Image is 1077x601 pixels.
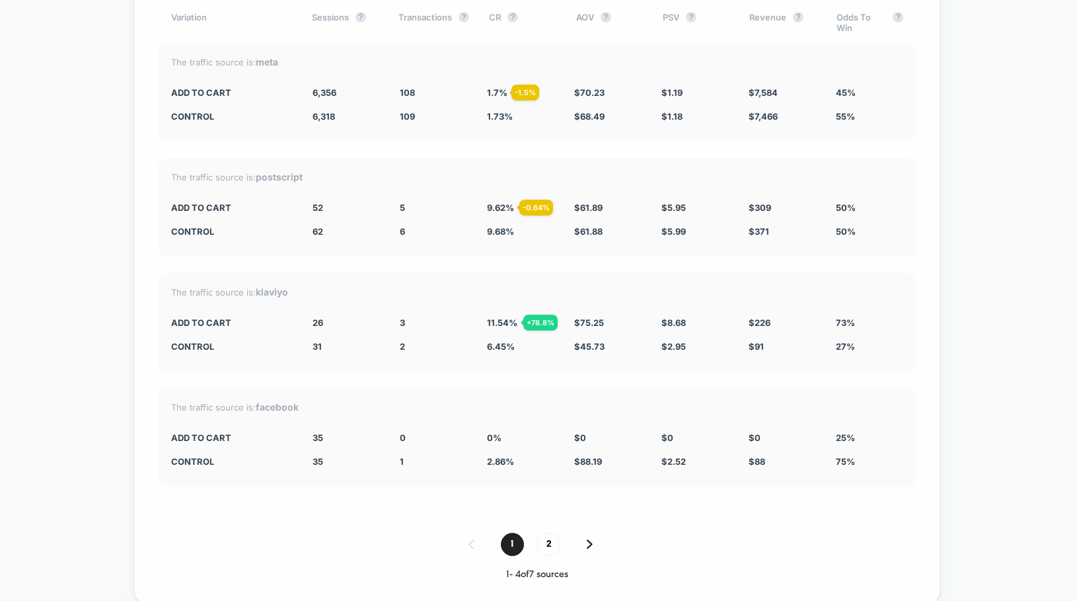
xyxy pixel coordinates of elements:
span: $ 45.73 [574,341,605,352]
strong: postscript [256,171,303,182]
button: ? [893,12,903,22]
button: ? [459,12,469,22]
div: Variation [171,12,292,33]
span: 52 [313,202,323,213]
span: 0 [400,432,406,443]
div: Add to Cart [171,317,293,328]
div: 1 - 4 of 7 sources [158,569,916,581]
div: AOV [576,12,643,33]
span: 2.86 % [487,456,514,467]
span: $ 1.19 [661,87,683,98]
div: Add to Cart [171,432,293,443]
span: 6 [400,226,405,237]
span: $ 2.95 [661,341,686,352]
div: 45% [836,87,903,98]
span: $ 70.23 [574,87,605,98]
div: CONTROL [171,456,293,467]
span: $ 61.88 [574,226,603,237]
img: pagination forward [587,540,593,549]
div: 55% [836,111,903,122]
div: CR [489,12,556,33]
span: $ 371 [749,226,769,237]
div: Add to Cart [171,202,293,213]
span: $ 309 [749,202,771,213]
div: The traffic source is: [171,286,903,298]
div: The traffic source is: [171,401,903,413]
div: CONTROL [171,226,293,237]
span: $ 0 [661,432,673,443]
span: 3 [400,317,405,328]
div: 75% [836,456,903,467]
span: 62 [313,226,323,237]
span: 1 [400,456,404,467]
span: $ 1.18 [661,111,683,122]
strong: meta [256,56,278,67]
span: 1.73 % [487,111,513,122]
span: 2 [537,533,560,556]
strong: klaviyo [256,286,288,298]
div: Add to Cart [171,87,293,98]
span: 6,356 [313,87,336,98]
span: 1 [501,533,524,556]
span: 9.62 % [487,202,514,213]
div: Revenue [749,12,816,33]
span: $ 88 [749,456,765,467]
span: 9.68 % [487,226,514,237]
div: 25% [836,432,903,443]
button: ? [601,12,611,22]
span: $ 5.95 [661,202,686,213]
button: ? [355,12,366,22]
span: 108 [400,87,415,98]
span: $ 226 [749,317,770,328]
div: PSV [663,12,729,33]
div: Sessions [312,12,379,33]
span: 35 [313,432,323,443]
span: 1.7 % [487,87,507,98]
div: 73% [836,317,903,328]
span: $ 0 [574,432,586,443]
span: $ 2.52 [661,456,686,467]
span: 6,318 [313,111,335,122]
span: $ 7,466 [749,111,778,122]
span: 11.54 % [487,317,517,328]
span: $ 5.99 [661,226,686,237]
div: Odds To Win [836,12,903,33]
button: ? [686,12,696,22]
span: 26 [313,317,323,328]
div: 50% [836,202,903,213]
div: + 78.8 % [523,315,558,331]
div: The traffic source is: [171,56,903,67]
span: $ 7,584 [749,87,778,98]
div: CONTROL [171,111,293,122]
span: 2 [400,341,405,352]
strong: facebook [256,401,299,413]
span: $ 68.49 [574,111,605,122]
span: $ 8.68 [661,317,686,328]
span: $ 61.89 [574,202,603,213]
div: The traffic source is: [171,171,903,182]
span: 35 [313,456,323,467]
div: CONTROL [171,341,293,352]
div: - 1.5 % [511,85,539,100]
span: 0 % [487,432,501,443]
span: $ 91 [749,341,764,352]
span: 109 [400,111,415,122]
button: ? [507,12,518,22]
button: ? [793,12,803,22]
span: 31 [313,341,322,352]
div: - 0.64 % [519,200,553,216]
div: Transactions [398,12,469,33]
span: 6.45 % [487,341,515,352]
div: 50% [836,226,903,237]
span: 5 [400,202,405,213]
span: $ 75.25 [574,317,604,328]
span: $ 0 [749,432,761,443]
span: $ 88.19 [574,456,602,467]
div: 27% [836,341,903,352]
